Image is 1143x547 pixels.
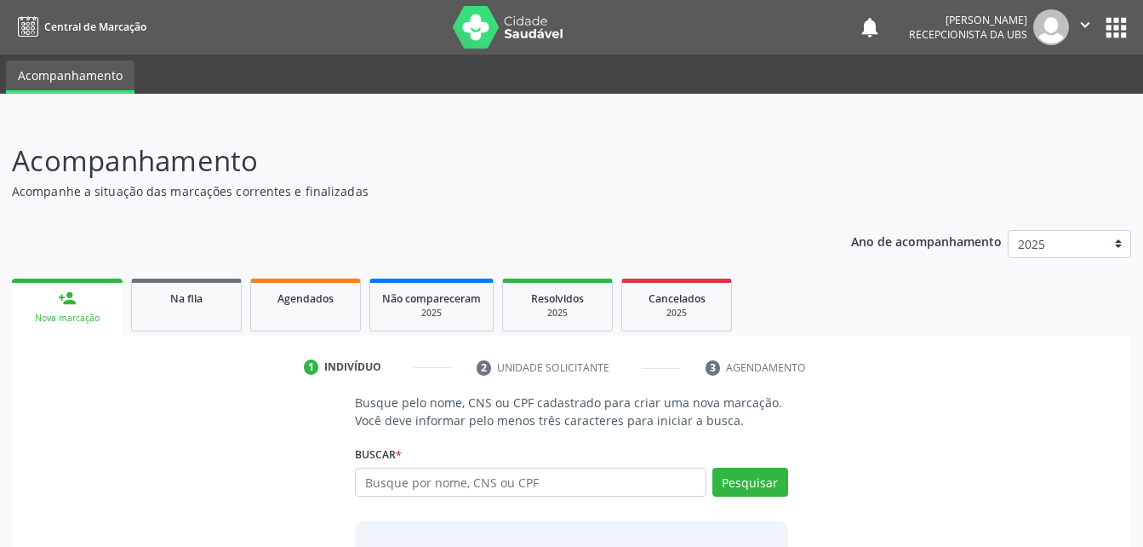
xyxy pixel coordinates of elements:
span: Na fila [170,291,203,306]
span: Resolvidos [531,291,584,306]
div: Nova marcação [24,312,111,325]
div: 2025 [382,307,481,320]
span: Não compareceram [382,291,481,306]
p: Acompanhamento [12,140,796,182]
a: Central de Marcação [12,13,146,41]
input: Busque por nome, CNS ou CPF [355,468,706,497]
p: Acompanhe a situação das marcações correntes e finalizadas [12,182,796,200]
button: notifications [858,15,882,39]
div: 2025 [515,307,600,320]
div: person_add [58,289,77,308]
button: apps [1101,13,1131,43]
label: Buscar [355,441,402,468]
span: Recepcionista da UBS [909,27,1027,42]
div: 2025 [634,307,719,320]
p: Busque pelo nome, CNS ou CPF cadastrado para criar uma nova marcação. Você deve informar pelo men... [355,394,787,429]
a: Acompanhamento [6,60,134,94]
div: Indivíduo [324,360,381,375]
button: Pesquisar [712,468,788,497]
span: Agendados [277,291,334,306]
span: Central de Marcação [44,20,146,34]
span: Cancelados [649,291,706,306]
img: img [1033,9,1069,45]
div: [PERSON_NAME] [909,13,1027,27]
div: 1 [304,360,319,375]
i:  [1076,15,1094,34]
button:  [1069,9,1101,45]
p: Ano de acompanhamento [851,230,1002,251]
